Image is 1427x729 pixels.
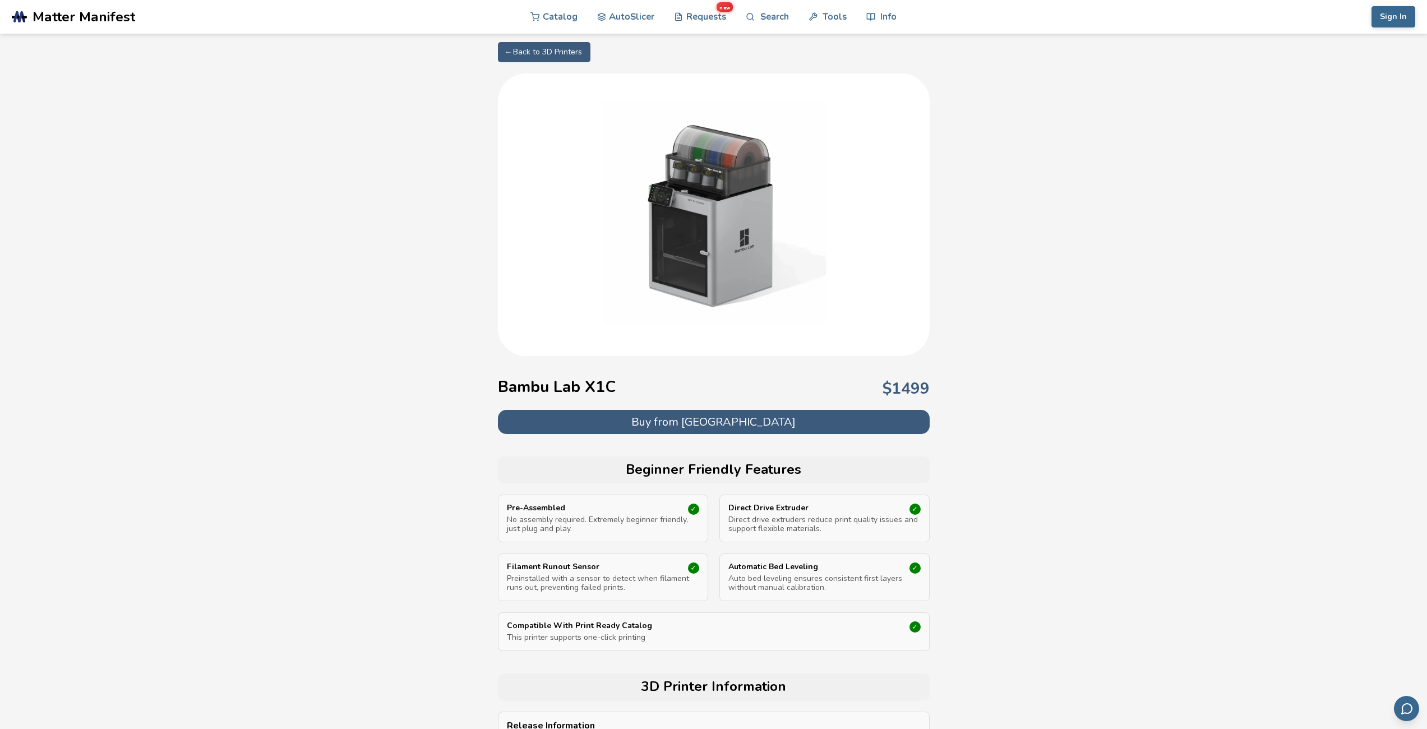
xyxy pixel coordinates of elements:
[498,42,590,62] a: ← Back to 3D Printers
[728,574,921,592] p: Auto bed leveling ensures consistent first layers without manual calibration.
[1371,6,1415,27] button: Sign In
[33,9,135,25] span: Matter Manifest
[504,679,924,695] h2: 3D Printer Information
[507,515,699,533] p: No assembly required. Extremely beginner friendly, just plug and play.
[728,504,892,513] p: Direct Drive Extruder
[498,378,616,396] h1: Bambu Lab X1C
[507,562,671,571] p: Filament Runout Sensor
[507,574,699,592] p: Preinstalled with a sensor to detect when filament runs out, preventing failed prints.
[728,515,921,533] p: Direct drive extruders reduce print quality issues and support flexible materials.
[728,562,892,571] p: Automatic Bed Leveling
[498,410,930,434] button: Buy from [GEOGRAPHIC_DATA]
[909,504,921,515] div: ✓
[909,562,921,574] div: ✓
[688,504,699,515] div: ✓
[507,633,921,642] p: This printer supports one-click printing
[1394,696,1419,721] button: Send feedback via email
[507,621,921,642] a: Compatible With Print Ready CatalogThis printer supports one-click printing✓
[909,621,921,633] div: ✓
[717,2,733,12] span: new
[507,504,671,513] p: Pre-Assembled
[507,621,858,630] p: Compatible With Print Ready Catalog
[602,101,826,326] img: Bambu Lab X1C
[504,462,924,478] h2: Beginner Friendly Features
[688,562,699,574] div: ✓
[883,380,930,398] p: $ 1499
